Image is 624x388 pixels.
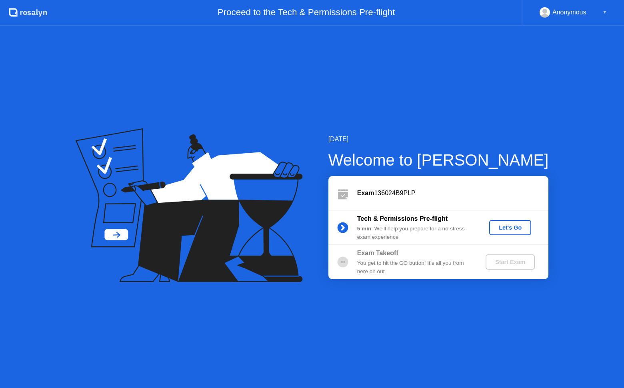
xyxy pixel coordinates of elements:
div: : We’ll help you prepare for a no-stress exam experience [357,225,472,241]
b: 5 min [357,226,372,232]
b: Exam Takeoff [357,250,398,256]
div: [DATE] [328,134,549,144]
div: Welcome to [PERSON_NAME] [328,148,549,172]
div: Anonymous [552,7,586,18]
div: ▼ [603,7,607,18]
div: Let's Go [492,224,528,231]
button: Start Exam [486,254,535,270]
div: You get to hit the GO button! It’s all you from here on out [357,259,472,276]
div: 136024B9PLP [357,188,548,198]
button: Let's Go [489,220,531,235]
div: Start Exam [489,259,532,265]
b: Tech & Permissions Pre-flight [357,215,448,222]
b: Exam [357,190,374,196]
